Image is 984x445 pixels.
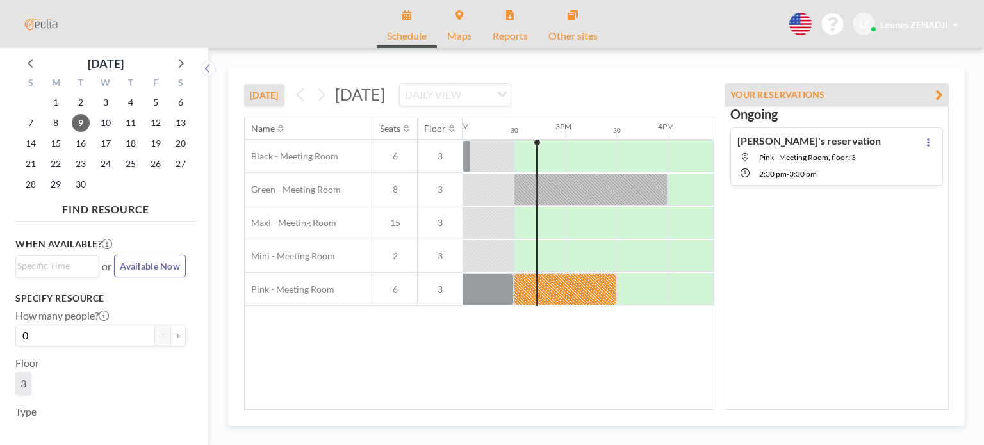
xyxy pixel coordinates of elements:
[387,31,427,41] span: Schedule
[47,114,65,132] span: Monday, September 8, 2025
[72,155,90,173] span: Tuesday, September 23, 2025
[147,93,165,111] span: Friday, September 5, 2025
[789,169,817,179] span: 3:30 PM
[122,93,140,111] span: Thursday, September 4, 2025
[418,284,463,295] span: 3
[15,405,37,418] label: Type
[859,19,869,30] span: LZ
[155,325,170,346] button: -
[15,357,39,369] label: Floor
[725,83,949,106] button: YOUR RESERVATIONS
[47,134,65,152] span: Monday, September 15, 2025
[15,309,109,322] label: How many people?
[47,93,65,111] span: Monday, September 1, 2025
[759,169,787,179] span: 2:30 PM
[245,284,334,295] span: Pink - Meeting Room
[97,93,115,111] span: Wednesday, September 3, 2025
[69,76,94,92] div: T
[44,76,69,92] div: M
[118,76,143,92] div: T
[424,123,446,134] div: Floor
[418,217,463,229] span: 3
[147,114,165,132] span: Friday, September 12, 2025
[19,76,44,92] div: S
[880,19,947,30] span: Lounes ZENADJI
[97,134,115,152] span: Wednesday, September 17, 2025
[147,134,165,152] span: Friday, September 19, 2025
[147,155,165,173] span: Friday, September 26, 2025
[20,377,26,390] span: 3
[97,114,115,132] span: Wednesday, September 10, 2025
[172,114,190,132] span: Saturday, September 13, 2025
[22,155,40,173] span: Sunday, September 21, 2025
[122,134,140,152] span: Thursday, September 18, 2025
[172,134,190,152] span: Saturday, September 20, 2025
[120,261,180,271] span: Available Now
[493,31,528,41] span: Reports
[88,54,124,72] div: [DATE]
[97,155,115,173] span: Wednesday, September 24, 2025
[418,250,463,262] span: 3
[465,86,489,103] input: Search for option
[244,84,284,106] button: [DATE]
[143,76,168,92] div: F
[172,155,190,173] span: Saturday, September 27, 2025
[737,134,881,147] h4: [PERSON_NAME]'s reservation
[658,122,674,131] div: 4PM
[22,134,40,152] span: Sunday, September 14, 2025
[402,86,464,103] span: DAILY VIEW
[72,114,90,132] span: Tuesday, September 9, 2025
[122,155,140,173] span: Thursday, September 25, 2025
[759,152,856,162] span: Pink - Meeting Room, floor: 3
[15,198,196,216] h4: FIND RESOURCE
[380,123,400,134] div: Seats
[47,155,65,173] span: Monday, September 22, 2025
[373,184,417,195] span: 8
[373,150,417,162] span: 6
[15,293,186,304] h3: Specify resource
[168,76,193,92] div: S
[17,259,92,273] input: Search for option
[730,106,943,122] h3: Ongoing
[72,175,90,193] span: Tuesday, September 30, 2025
[122,114,140,132] span: Thursday, September 11, 2025
[245,150,338,162] span: Black - Meeting Room
[16,256,99,275] div: Search for option
[22,175,40,193] span: Sunday, September 28, 2025
[373,250,417,262] span: 2
[335,85,386,104] span: [DATE]
[72,93,90,111] span: Tuesday, September 2, 2025
[400,84,511,106] div: Search for option
[511,126,518,134] div: 30
[373,284,417,295] span: 6
[170,325,186,346] button: +
[418,184,463,195] span: 3
[172,93,190,111] span: Saturday, September 6, 2025
[548,31,598,41] span: Other sites
[245,250,335,262] span: Mini - Meeting Room
[114,255,186,277] button: Available Now
[373,217,417,229] span: 15
[22,114,40,132] span: Sunday, September 7, 2025
[102,260,111,273] span: or
[245,217,336,229] span: Maxi - Meeting Room
[613,126,621,134] div: 30
[251,123,275,134] div: Name
[555,122,571,131] div: 3PM
[245,184,341,195] span: Green - Meeting Room
[94,76,119,92] div: W
[787,169,789,179] span: -
[72,134,90,152] span: Tuesday, September 16, 2025
[447,31,472,41] span: Maps
[418,150,463,162] span: 3
[20,12,61,37] img: organization-logo
[47,175,65,193] span: Monday, September 29, 2025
